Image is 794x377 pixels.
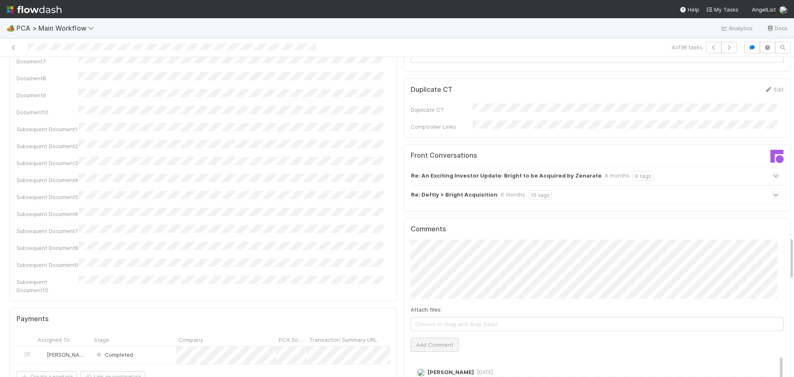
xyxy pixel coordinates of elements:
div: Subsequent Document1 [17,125,79,133]
h5: Duplicate CT [411,86,452,94]
div: Subsequent Document7 [17,227,79,235]
div: 10 tags [529,190,552,199]
div: Subsequent Document2 [17,142,79,150]
span: PCA Source [279,336,305,344]
a: My Tasks [706,5,739,14]
span: PCA > Main Workflow [17,24,98,32]
div: Subsequent Document4 [17,176,79,184]
button: Add Comment [411,338,459,352]
div: 6 months [605,171,629,180]
div: 6 months [501,190,525,199]
div: Subsequent Document3 [17,159,79,167]
div: Completed [95,351,133,359]
h5: Comments [411,225,784,233]
div: Help [679,5,699,14]
span: Transaction Summary URL [309,336,377,344]
h5: Front Conversations [411,151,591,160]
span: Company [178,336,203,344]
span: Stage [94,336,109,344]
img: logo-inverted-e16ddd16eac7371096b0.svg [7,2,62,17]
div: Comptroller Links [411,122,473,131]
div: Document8 [17,74,79,82]
span: 4 of 38 tasks [672,43,703,51]
img: avatar_487f705b-1efa-4920-8de6-14528bcda38c.png [417,368,425,377]
div: Subsequent Document9 [17,261,79,269]
span: [DATE] [474,369,493,375]
div: Subsequent Document5 [17,193,79,201]
span: AngelList [752,6,776,13]
div: Document9 [17,91,79,99]
a: Edit [764,86,784,93]
span: [PERSON_NAME] [428,369,474,375]
span: Choose or drag and drop file(s) [411,317,784,331]
strong: Re: Deftly > Bright Acquisition [411,190,497,199]
div: Document10 [17,108,79,116]
span: 🏕️ [7,24,15,31]
div: Duplicate CT [411,106,473,114]
div: Subsequent Document6 [17,210,79,218]
img: avatar_9ff82f50-05c7-4c71-8fc6-9a2e070af8b5.png [779,6,787,14]
div: Subsequent Document10 [17,278,79,294]
div: Subsequent Document8 [17,244,79,252]
strong: Re: An Exciting Investor Update: Bright to be Acquired by Zenarate [411,171,602,180]
a: Docs [766,23,787,33]
div: [PERSON_NAME] [38,351,87,359]
span: Completed [95,351,133,358]
h5: Payments [17,315,49,323]
span: My Tasks [706,6,739,13]
a: Analytics [720,23,753,33]
span: Assigned To [38,336,70,344]
img: front-logo-b4b721b83371efbadf0a.svg [770,150,784,163]
span: [PERSON_NAME] [47,351,88,358]
div: Document7 [17,57,79,65]
div: 9 tags [633,171,653,180]
label: Attach files: [411,305,442,314]
img: avatar_e7d5656d-bda2-4d83-89d6-b6f9721f96bd.png [39,351,45,358]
